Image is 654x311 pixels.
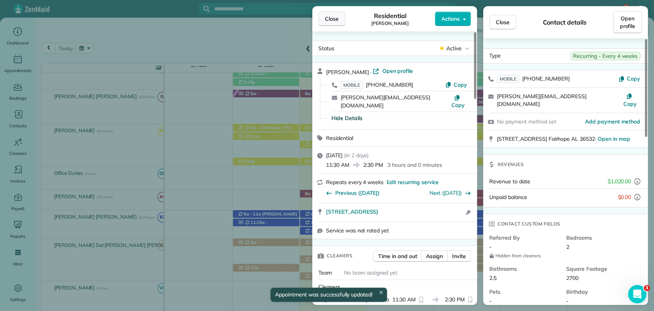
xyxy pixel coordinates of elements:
a: MOBILE[PHONE_NUMBER] [341,81,413,89]
span: - [566,298,569,304]
span: Invite [452,252,466,260]
span: [PHONE_NUMBER] [522,75,569,82]
span: Copy [623,100,637,107]
a: [PERSON_NAME][EMAIL_ADDRESS][DOMAIN_NAME] [341,94,430,109]
span: 2700 [566,275,579,281]
a: [STREET_ADDRESS] [326,208,464,216]
button: Assign [421,250,448,262]
span: Team [318,269,332,276]
span: Pets [489,288,560,296]
span: Contact custom fields [498,220,561,228]
button: Close [489,15,516,30]
span: Close [325,15,339,23]
button: Open access information [464,208,472,217]
span: Copy [454,81,467,88]
button: Previous ([DATE]) [326,189,380,197]
a: [PERSON_NAME][EMAIL_ADDRESS][DOMAIN_NAME] [497,93,587,108]
span: MOBILE [497,75,519,83]
span: ( in 2 days ) [344,152,369,159]
span: Assign [426,252,443,260]
span: Birthday [566,288,637,296]
span: Bathrooms [489,265,560,273]
p: 3 hours and 0 minutes [387,161,442,169]
span: Previous ([DATE]) [335,189,380,197]
span: Square Footage [566,265,637,273]
a: Open in map [598,135,630,142]
span: - [489,244,492,250]
span: Residential [326,135,353,142]
button: Copy [620,92,640,108]
span: Cleaners [318,283,340,290]
span: [PERSON_NAME] [326,69,369,76]
span: Type [489,52,501,60]
span: Residential [374,11,406,20]
span: · [369,69,373,75]
iframe: Intercom live chat [628,285,646,303]
button: Copy [618,75,640,82]
span: [STREET_ADDRESS] Fairhope AL 36532 · [497,135,630,142]
span: Recurring - Every 4 weeks [570,52,640,60]
div: Appointment was successfully updated! [270,288,387,302]
span: Bedrooms [566,234,637,242]
span: Active [446,44,462,52]
span: 11:30 AM [326,161,349,169]
a: Add payment method [585,118,640,125]
span: 3 [644,285,650,291]
span: Time in and out [378,252,417,260]
span: Referred By [489,234,560,242]
span: Revenues [498,161,524,168]
span: 2.5 [489,275,497,281]
span: 11:30 AM [392,296,416,303]
span: Actions [441,15,460,23]
span: Cleaners [327,252,352,260]
span: No payment method set [497,118,556,125]
button: Close [318,12,345,26]
span: 2:30 PM [363,161,383,169]
span: [PERSON_NAME] [371,20,409,26]
button: Invite [447,250,471,262]
span: Hidden from cleaners [489,253,560,259]
span: Unpaid balance [489,193,527,201]
span: Open profile [382,67,413,75]
span: MOBILE [341,81,363,89]
span: Close [496,18,510,26]
span: [DATE] [326,152,343,159]
button: Next ([DATE]) [429,189,471,197]
span: 2 [566,244,569,250]
span: [STREET_ADDRESS] [326,208,378,216]
a: Open profile [373,67,413,75]
span: $1,020.00 [607,178,631,185]
span: [PHONE_NUMBER] [366,81,413,88]
a: Next ([DATE]) [429,189,462,196]
span: Status [318,45,334,52]
span: Repeats every 4 weeks [326,179,384,186]
span: 2:30 PM [445,296,465,303]
button: Copy [449,94,467,109]
button: Time in and out [373,250,422,262]
span: Open profile [620,15,635,30]
a: MOBILE[PHONE_NUMBER] [497,75,569,82]
a: Open profile [613,11,642,33]
span: - [489,298,492,304]
span: Service was not rated yet [326,227,389,234]
span: Copy [627,75,640,82]
span: $0.00 [618,193,631,201]
span: Revenue to date [489,178,530,185]
span: Copy [451,102,465,109]
span: Edit recurring service [387,178,439,186]
button: Hide Details [331,114,362,122]
span: Contact details [543,18,586,27]
span: No team assigned yet [344,269,397,276]
button: Copy [445,81,467,89]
